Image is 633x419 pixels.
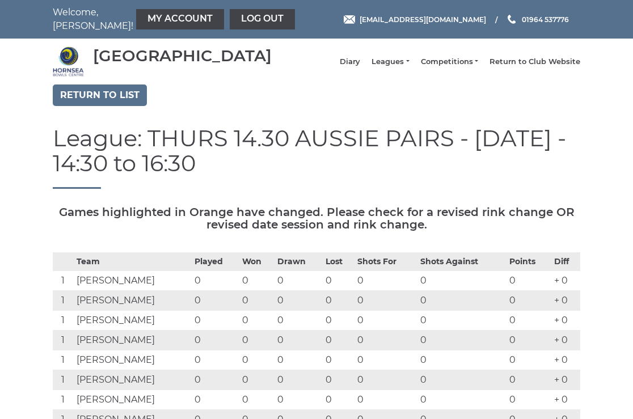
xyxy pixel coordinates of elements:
td: 0 [275,331,322,350]
a: Competitions [421,57,478,67]
td: 0 [275,311,322,331]
td: 1 [53,291,74,311]
h5: Games highlighted in Orange have changed. Please check for a revised rink change OR revised date ... [53,206,580,231]
a: Email [EMAIL_ADDRESS][DOMAIN_NAME] [344,14,486,25]
a: Return to Club Website [489,57,580,67]
th: Shots Against [417,253,507,271]
td: 0 [507,311,551,331]
div: [GEOGRAPHIC_DATA] [93,47,272,65]
td: 0 [323,390,355,410]
td: 0 [507,370,551,390]
td: 0 [192,390,239,410]
td: + 0 [551,350,580,370]
img: Hornsea Bowls Centre [53,46,84,77]
td: + 0 [551,271,580,291]
td: 0 [417,370,507,390]
td: 0 [239,390,275,410]
nav: Welcome, [PERSON_NAME]! [53,6,263,33]
span: 01964 537776 [522,15,569,23]
td: 0 [507,350,551,370]
td: 0 [323,291,355,311]
td: 0 [417,311,507,331]
td: 0 [275,390,322,410]
td: 0 [323,311,355,331]
td: 0 [355,271,417,291]
td: 0 [355,331,417,350]
a: Phone us 01964 537776 [506,14,569,25]
a: My Account [136,9,224,29]
td: 0 [192,271,239,291]
img: Email [344,15,355,24]
td: 1 [53,370,74,390]
span: [EMAIL_ADDRESS][DOMAIN_NAME] [360,15,486,23]
td: 1 [53,350,74,370]
td: 0 [417,390,507,410]
td: 0 [417,291,507,311]
td: + 0 [551,311,580,331]
td: 0 [239,350,275,370]
td: 0 [355,350,417,370]
td: 0 [323,271,355,291]
td: 0 [275,370,322,390]
th: Points [507,253,551,271]
td: [PERSON_NAME] [74,271,192,291]
td: 1 [53,271,74,291]
img: Phone us [508,15,516,24]
td: 0 [355,291,417,311]
td: 0 [355,390,417,410]
a: Return to list [53,84,147,106]
td: [PERSON_NAME] [74,350,192,370]
td: 0 [239,291,275,311]
td: [PERSON_NAME] [74,370,192,390]
th: Diff [551,253,580,271]
td: 0 [417,271,507,291]
td: 1 [53,331,74,350]
td: 0 [192,311,239,331]
td: 0 [275,350,322,370]
td: + 0 [551,370,580,390]
a: Log out [230,9,295,29]
th: Shots For [355,253,417,271]
td: 0 [192,350,239,370]
td: 0 [507,331,551,350]
th: Lost [323,253,355,271]
th: Team [74,253,192,271]
td: 0 [355,370,417,390]
td: + 0 [551,291,580,311]
th: Won [239,253,275,271]
td: 0 [507,390,551,410]
td: 0 [192,370,239,390]
td: [PERSON_NAME] [74,291,192,311]
td: 0 [323,370,355,390]
td: [PERSON_NAME] [74,331,192,350]
h1: League: THURS 14.30 AUSSIE PAIRS - [DATE] - 14:30 to 16:30 [53,126,580,189]
td: 1 [53,390,74,410]
td: 0 [192,291,239,311]
td: 0 [239,311,275,331]
td: 0 [355,311,417,331]
th: Drawn [275,253,322,271]
td: 0 [417,350,507,370]
td: 0 [323,331,355,350]
td: + 0 [551,390,580,410]
td: [PERSON_NAME] [74,311,192,331]
td: 0 [239,331,275,350]
td: 0 [239,271,275,291]
th: Played [192,253,239,271]
td: 0 [192,331,239,350]
a: Diary [340,57,360,67]
td: 0 [239,370,275,390]
td: 1 [53,311,74,331]
td: 0 [507,291,551,311]
td: 0 [323,350,355,370]
a: Leagues [372,57,409,67]
td: 0 [417,331,507,350]
td: 0 [275,271,322,291]
td: + 0 [551,331,580,350]
td: 0 [275,291,322,311]
td: 0 [507,271,551,291]
td: [PERSON_NAME] [74,390,192,410]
